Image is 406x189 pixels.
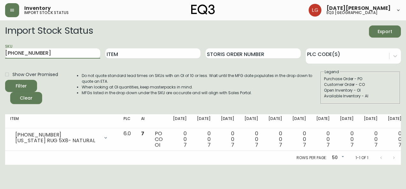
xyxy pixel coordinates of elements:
[168,114,192,128] th: [DATE]
[15,132,99,138] div: [PHONE_NUMBER]
[287,114,311,128] th: [DATE]
[356,155,368,161] p: 1-1 of 1
[10,92,42,104] button: Clear
[309,4,321,17] img: 2638f148bab13be18035375ceda1d187
[15,138,99,143] div: [US_STATE] RUG 5X8- NATURAL
[350,141,354,149] span: 7
[388,131,402,148] div: 0 0
[324,87,397,93] div: Open Inventory - OI
[398,141,402,149] span: 7
[324,69,340,75] legend: Legend
[5,25,93,38] h2: Import Stock Status
[268,131,282,148] div: 0 0
[327,11,378,15] h5: eq3 [GEOGRAPHIC_DATA]
[184,141,187,149] span: 7
[297,155,327,161] p: Rows per page:
[82,84,320,90] li: When looking at OI quantities, keep masterpacks in mind.
[369,25,401,38] button: Export
[191,4,215,15] img: logo
[327,141,330,149] span: 7
[118,114,136,128] th: PLC
[5,114,118,128] th: Item
[255,141,258,149] span: 7
[10,131,113,145] div: [PHONE_NUMBER][US_STATE] RUG 5X8- NATURAL
[12,71,58,78] span: Show Over Promised
[324,76,397,82] div: Purchase Order - PO
[303,141,306,149] span: 7
[155,131,163,148] div: PO CO
[374,28,396,36] span: Export
[279,141,282,149] span: 7
[173,131,187,148] div: 0 0
[192,114,216,128] th: [DATE]
[15,94,37,102] span: Clear
[24,11,69,15] h5: import stock status
[324,93,397,99] div: Available Inventory - AI
[24,6,51,11] span: Inventory
[207,141,211,149] span: 7
[324,82,397,87] div: Customer Order - CO
[239,114,263,128] th: [DATE]
[82,73,320,84] li: Do not quote standard lead times on SKUs with an OI of 10 or less. Wait until the MFG date popula...
[118,128,136,151] td: 6.0
[329,153,345,163] div: 50
[292,131,306,148] div: 0 0
[141,130,144,137] span: 7
[221,131,235,148] div: 0 0
[316,131,330,148] div: 0 0
[364,131,378,148] div: 0 0
[374,141,378,149] span: 7
[311,114,335,128] th: [DATE]
[82,90,320,96] li: MFGs listed in the drop down under the SKU are accurate and will align with Sales Portal.
[263,114,287,128] th: [DATE]
[359,114,383,128] th: [DATE]
[244,131,258,148] div: 0 0
[231,141,234,149] span: 7
[197,131,211,148] div: 0 0
[155,141,160,149] span: OI
[340,131,354,148] div: 0 0
[5,80,37,92] button: Filter
[136,114,150,128] th: AI
[335,114,359,128] th: [DATE]
[327,6,391,11] span: [DATE][PERSON_NAME]
[216,114,240,128] th: [DATE]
